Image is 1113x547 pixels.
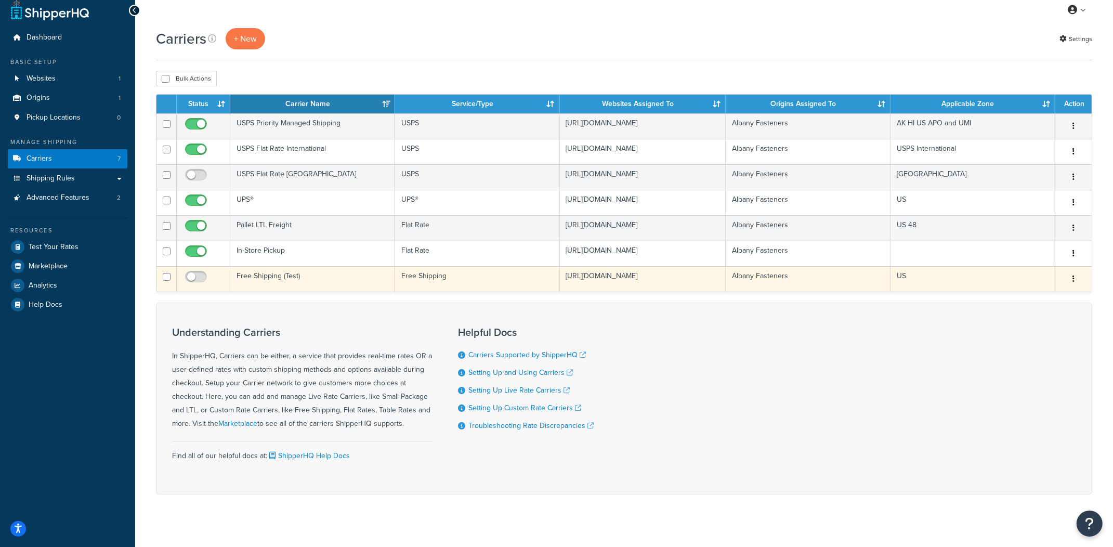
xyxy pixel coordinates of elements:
a: Analytics [8,276,127,295]
span: Origins [27,94,50,102]
div: In ShipperHQ, Carriers can be either, a service that provides real-time rates OR a user-defined r... [172,327,432,431]
td: Albany Fasteners [726,266,891,292]
td: US [891,266,1055,292]
span: 1 [119,74,121,83]
td: US [891,190,1055,215]
td: Albany Fasteners [726,164,891,190]
h3: Understanding Carriers [172,327,432,338]
span: Test Your Rates [29,243,78,252]
li: Pickup Locations [8,108,127,127]
span: Analytics [29,281,57,290]
td: [URL][DOMAIN_NAME] [560,164,726,190]
a: Marketplace [8,257,127,276]
td: UPS® [230,190,395,215]
h1: Carriers [156,29,206,49]
h3: Helpful Docs [458,327,594,338]
th: Applicable Zone: activate to sort column ascending [891,95,1055,113]
td: Albany Fasteners [726,215,891,241]
a: Advanced Features 2 [8,188,127,207]
li: Origins [8,88,127,108]
a: Dashboard [8,28,127,47]
td: Flat Rate [395,241,560,266]
th: Websites Assigned To: activate to sort column ascending [560,95,726,113]
td: AK HI US APO and UMI [891,113,1055,139]
span: 7 [117,154,121,163]
a: Setting Up and Using Carriers [468,367,573,378]
span: Pickup Locations [27,113,81,122]
span: Dashboard [27,33,62,42]
th: Service/Type: activate to sort column ascending [395,95,560,113]
td: USPS Flat Rate International [230,139,395,164]
span: Help Docs [29,301,62,309]
button: Open Resource Center [1077,511,1103,537]
td: Free Shipping (Test) [230,266,395,292]
td: [URL][DOMAIN_NAME] [560,190,726,215]
td: [URL][DOMAIN_NAME] [560,139,726,164]
th: Origins Assigned To: activate to sort column ascending [726,95,891,113]
a: Shipping Rules [8,169,127,188]
div: Manage Shipping [8,138,127,147]
a: Origins 1 [8,88,127,108]
span: 0 [117,113,121,122]
td: USPS [395,139,560,164]
li: Carriers [8,149,127,168]
span: Marketplace [29,262,68,271]
td: Albany Fasteners [726,190,891,215]
a: Marketplace [218,418,257,429]
a: Carriers 7 [8,149,127,168]
td: [URL][DOMAIN_NAME] [560,266,726,292]
th: Action [1055,95,1092,113]
td: Albany Fasteners [726,139,891,164]
a: Websites 1 [8,69,127,88]
button: Bulk Actions [156,71,217,86]
a: Setting Up Custom Rate Carriers [468,402,581,413]
td: USPS Flat Rate [GEOGRAPHIC_DATA] [230,164,395,190]
td: [GEOGRAPHIC_DATA] [891,164,1055,190]
td: In-Store Pickup [230,241,395,266]
div: Resources [8,226,127,235]
div: Find all of our helpful docs at: [172,441,432,463]
td: [URL][DOMAIN_NAME] [560,241,726,266]
span: Carriers [27,154,52,163]
div: Basic Setup [8,58,127,67]
button: + New [226,28,265,49]
td: Free Shipping [395,266,560,292]
a: Setting Up Live Rate Carriers [468,385,570,396]
th: Carrier Name: activate to sort column ascending [230,95,395,113]
span: 2 [117,193,121,202]
th: Status: activate to sort column ascending [177,95,230,113]
td: Pallet LTL Freight [230,215,395,241]
li: Websites [8,69,127,88]
td: USPS Priority Managed Shipping [230,113,395,139]
a: Troubleshooting Rate Discrepancies [468,420,594,431]
a: Pickup Locations 0 [8,108,127,127]
td: [URL][DOMAIN_NAME] [560,113,726,139]
td: Albany Fasteners [726,113,891,139]
td: USPS [395,113,560,139]
span: Advanced Features [27,193,89,202]
a: Help Docs [8,295,127,314]
span: 1 [119,94,121,102]
td: USPS [395,164,560,190]
td: Albany Fasteners [726,241,891,266]
a: Carriers Supported by ShipperHQ [468,349,586,360]
td: US 48 [891,215,1055,241]
td: UPS® [395,190,560,215]
span: Shipping Rules [27,174,75,183]
a: Test Your Rates [8,238,127,256]
a: Settings [1059,32,1092,46]
a: ShipperHQ Help Docs [267,450,350,461]
td: Flat Rate [395,215,560,241]
td: [URL][DOMAIN_NAME] [560,215,726,241]
span: Websites [27,74,56,83]
td: USPS International [891,139,1055,164]
li: Advanced Features [8,188,127,207]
